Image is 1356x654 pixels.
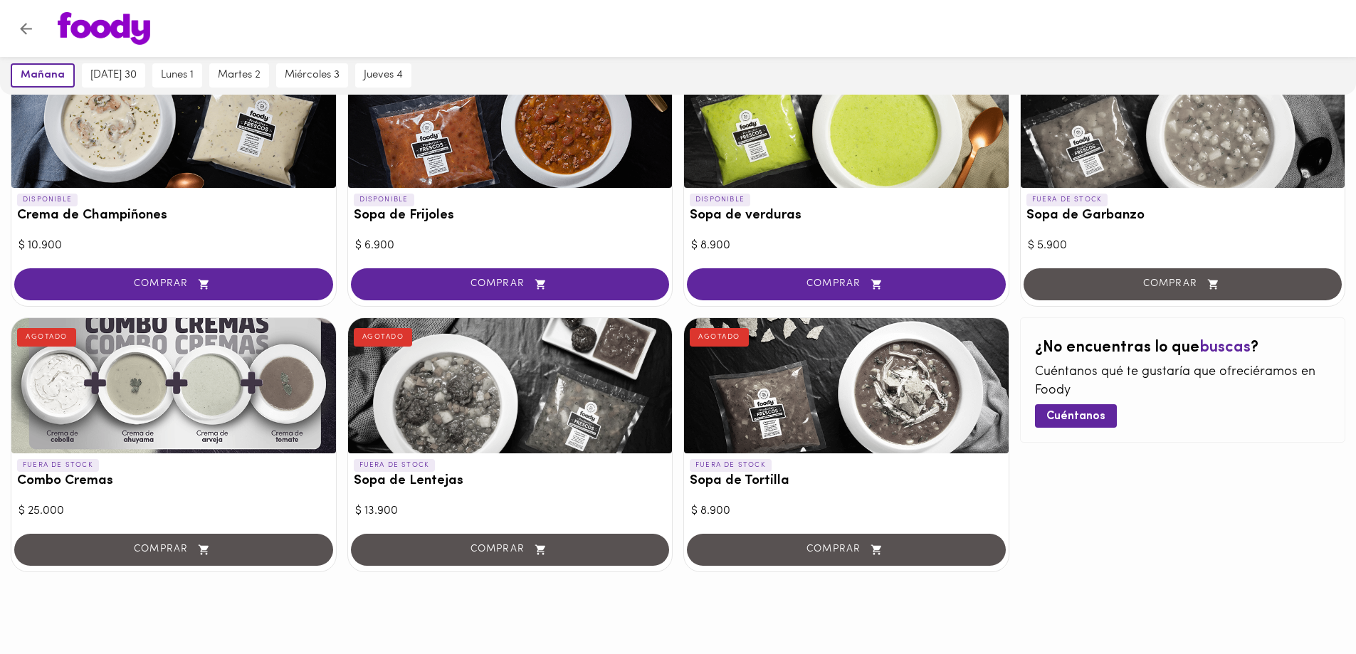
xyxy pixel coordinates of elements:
[17,209,330,223] h3: Crema de Champiñones
[32,278,315,290] span: COMPRAR
[152,63,202,88] button: lunes 1
[690,459,772,472] p: FUERA DE STOCK
[690,194,750,206] p: DISPONIBLE
[17,328,76,347] div: AGOTADO
[17,194,78,206] p: DISPONIBLE
[705,278,988,290] span: COMPRAR
[1035,339,1331,357] h2: ¿No encuentras lo que ?
[354,209,667,223] h3: Sopa de Frijoles
[687,268,1006,300] button: COMPRAR
[690,328,749,347] div: AGOTADO
[209,63,269,88] button: martes 2
[354,328,413,347] div: AGOTADO
[9,11,43,46] button: Volver
[17,474,330,489] h3: Combo Cremas
[355,238,666,254] div: $ 6.900
[351,268,670,300] button: COMPRAR
[348,53,673,188] div: Sopa de Frijoles
[348,318,673,453] div: Sopa de Lentejas
[161,69,194,82] span: lunes 1
[11,53,336,188] div: Crema de Champiñones
[354,474,667,489] h3: Sopa de Lentejas
[276,63,348,88] button: miércoles 3
[1046,410,1105,423] span: Cuéntanos
[14,268,333,300] button: COMPRAR
[1026,194,1108,206] p: FUERA DE STOCK
[690,209,1003,223] h3: Sopa de verduras
[1273,571,1342,640] iframe: Messagebird Livechat Widget
[355,503,666,519] div: $ 13.900
[369,278,652,290] span: COMPRAR
[1028,238,1338,254] div: $ 5.900
[690,474,1003,489] h3: Sopa de Tortilla
[355,63,411,88] button: jueves 4
[1199,339,1251,356] span: buscas
[218,69,261,82] span: martes 2
[19,238,329,254] div: $ 10.900
[691,238,1002,254] div: $ 8.900
[691,503,1002,519] div: $ 8.900
[19,503,329,519] div: $ 25.000
[82,63,145,88] button: [DATE] 30
[1026,209,1340,223] h3: Sopa de Garbanzo
[684,318,1009,453] div: Sopa de Tortilla
[1035,364,1331,400] p: Cuéntanos qué te gustaría que ofreciéramos en Foody
[21,69,65,82] span: mañana
[17,459,99,472] p: FUERA DE STOCK
[364,69,403,82] span: jueves 4
[58,12,150,45] img: logo.png
[354,194,414,206] p: DISPONIBLE
[1021,53,1345,188] div: Sopa de Garbanzo
[90,69,137,82] span: [DATE] 30
[11,63,75,88] button: mañana
[285,69,340,82] span: miércoles 3
[11,318,336,453] div: Combo Cremas
[1035,404,1117,428] button: Cuéntanos
[354,459,436,472] p: FUERA DE STOCK
[684,53,1009,188] div: Sopa de verduras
